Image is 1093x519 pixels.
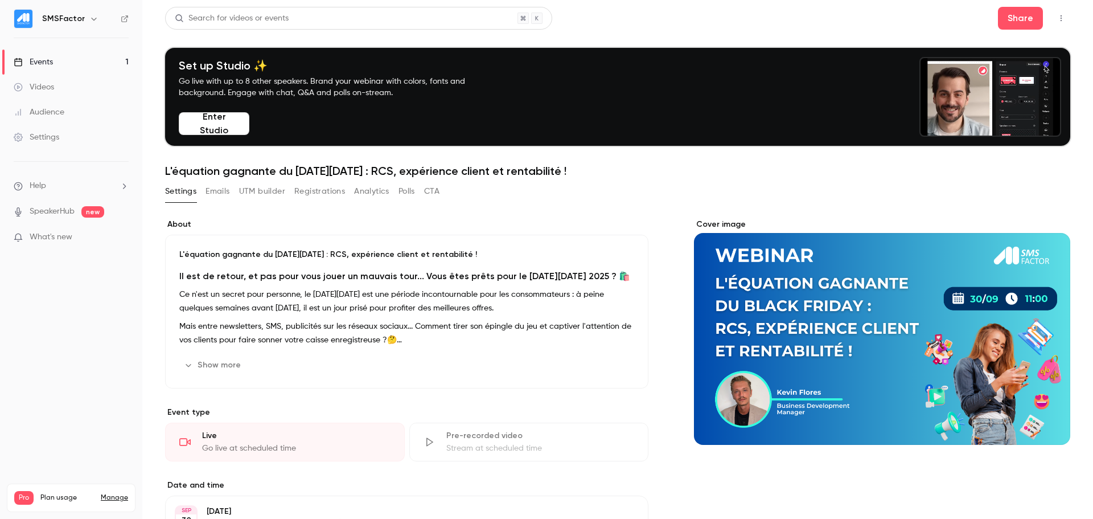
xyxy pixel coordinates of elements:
label: Cover image [694,219,1070,230]
label: About [165,219,648,230]
button: Enter Studio [179,112,249,135]
p: Go live with up to 8 other speakers. Brand your webinar with colors, fonts and background. Engage... [179,76,492,99]
span: Plan usage [40,493,94,502]
li: help-dropdown-opener [14,180,129,192]
button: Polls [398,182,415,201]
div: Live [202,430,391,442]
button: Show more [179,356,248,374]
button: Registrations [294,182,345,201]
span: Help [30,180,46,192]
div: LiveGo live at scheduled time [165,423,405,461]
span: Pro [14,491,34,505]
button: Emails [206,182,229,201]
button: Share [998,7,1043,30]
p: L'équation gagnante du [DATE][DATE] : RCS, expérience client et rentabilité ! [179,249,634,260]
button: CTA [424,182,439,201]
div: Search for videos or events [175,13,289,24]
h1: L'équation gagnante du [DATE][DATE] : RCS, expérience client et rentabilité ! [165,164,1070,178]
h2: Il est de retour, et pas pour vous jouer un mauvais tour... Vous êtes prêts pour le [DATE][DATE] ... [179,269,634,283]
p: Event type [165,407,648,418]
a: SpeakerHub [30,206,75,218]
label: Date and time [165,480,648,491]
span: What's new [30,231,72,243]
h6: SMSFactor [42,13,85,24]
div: Events [14,56,53,68]
a: Manage [101,493,128,502]
span: new [81,206,104,218]
div: Go live at scheduled time [202,443,391,454]
div: Stream at scheduled time [446,443,635,454]
p: Mais entre newsletters, SMS, publicités sur les réseaux sociaux... Comment tirer son épingle du j... [179,320,634,347]
div: Videos [14,81,54,93]
div: SEP [176,506,196,514]
section: Cover image [694,219,1070,445]
strong: 🤔 [387,336,402,344]
div: Pre-recorded video [446,430,635,442]
button: UTM builder [239,182,285,201]
div: Settings [14,132,59,143]
img: SMSFactor [14,10,32,28]
button: Analytics [354,182,389,201]
p: Ce n'est un secret pour personne, le [DATE][DATE] est une période incontournable pour les consomm... [179,288,634,315]
div: Pre-recorded videoStream at scheduled time [409,423,649,461]
iframe: Noticeable Trigger [115,232,129,243]
h4: Set up Studio ✨ [179,59,492,72]
div: Audience [14,107,64,118]
p: [DATE] [207,506,588,517]
button: Settings [165,182,196,201]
